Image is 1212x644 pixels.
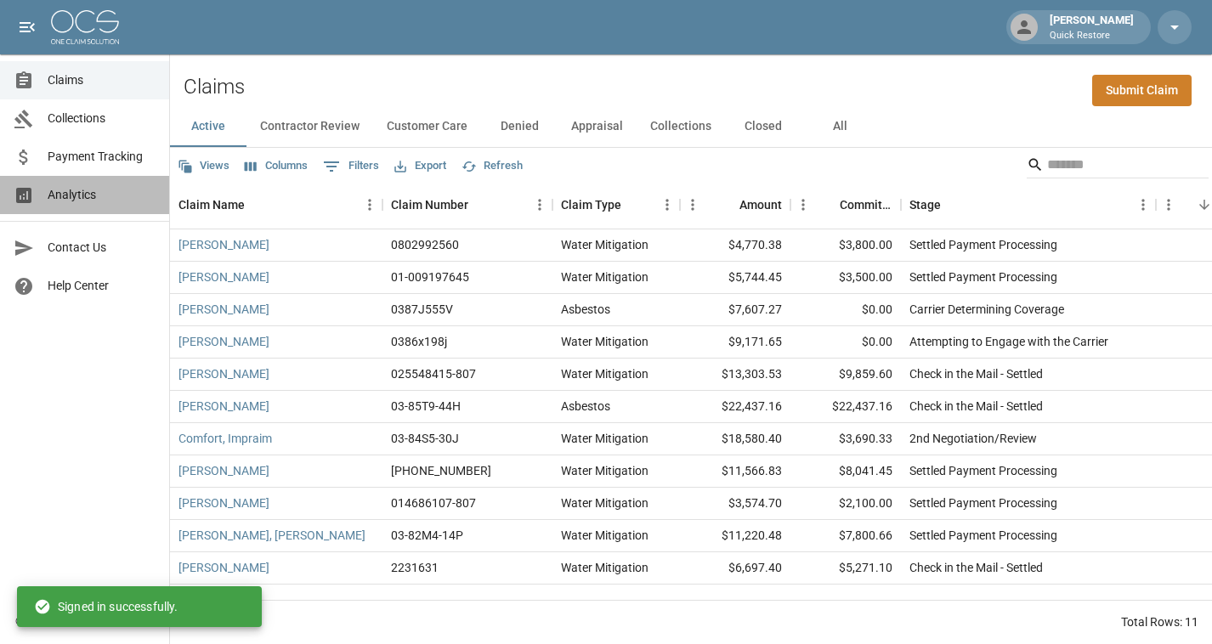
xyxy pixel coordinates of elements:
[909,398,1043,415] div: Check in the Mail - Settled
[391,494,476,511] div: 014686107-807
[1043,12,1141,42] div: [PERSON_NAME]
[941,193,965,217] button: Sort
[909,333,1108,350] div: Attempting to Engage with the Carrier
[51,10,119,44] img: ocs-logo-white-transparent.png
[680,294,790,326] div: $7,607.27
[909,301,1064,318] div: Carrier Determining Coverage
[680,192,705,217] button: Menu
[561,398,610,415] div: Asbestos
[552,181,680,229] div: Claim Type
[170,181,382,229] div: Claim Name
[909,236,1057,253] div: Settled Payment Processing
[716,193,739,217] button: Sort
[680,181,790,229] div: Amount
[481,106,558,147] button: Denied
[558,106,637,147] button: Appraisal
[680,455,790,488] div: $11,566.83
[468,193,492,217] button: Sort
[184,75,245,99] h2: Claims
[1156,192,1181,217] button: Menu
[725,106,801,147] button: Closed
[34,591,178,622] div: Signed in successfully.
[1027,151,1209,182] div: Search
[173,153,234,179] button: Views
[391,301,453,318] div: 0387J555V
[909,430,1037,447] div: 2nd Negotiation/Review
[319,153,383,180] button: Show filters
[790,326,901,359] div: $0.00
[621,193,645,217] button: Sort
[178,559,269,576] a: [PERSON_NAME]
[790,423,901,455] div: $3,690.33
[790,192,816,217] button: Menu
[390,153,450,179] button: Export
[561,333,648,350] div: Water Mitigation
[391,462,491,479] div: 01-008-889719
[178,236,269,253] a: [PERSON_NAME]
[790,294,901,326] div: $0.00
[178,333,269,350] a: [PERSON_NAME]
[561,301,610,318] div: Asbestos
[654,192,680,217] button: Menu
[48,148,156,166] span: Payment Tracking
[178,365,269,382] a: [PERSON_NAME]
[245,193,269,217] button: Sort
[901,181,1156,229] div: Stage
[246,106,373,147] button: Contractor Review
[391,398,461,415] div: 03-85T9-44H
[170,106,246,147] button: Active
[680,520,790,552] div: $11,220.48
[816,193,840,217] button: Sort
[391,268,469,285] div: 01-009197645
[48,110,156,127] span: Collections
[457,153,527,179] button: Refresh
[790,455,901,488] div: $8,041.45
[680,488,790,520] div: $3,574.70
[680,262,790,294] div: $5,744.45
[680,423,790,455] div: $18,580.40
[382,181,552,229] div: Claim Number
[561,494,648,511] div: Water Mitigation
[909,268,1057,285] div: Settled Payment Processing
[1050,29,1134,43] p: Quick Restore
[790,488,901,520] div: $2,100.00
[790,391,901,423] div: $22,437.16
[178,494,269,511] a: [PERSON_NAME]
[178,430,272,447] a: Comfort, Impraim
[48,277,156,295] span: Help Center
[391,527,463,544] div: 03-82M4-14P
[10,10,44,44] button: open drawer
[391,559,439,576] div: 2231631
[790,359,901,391] div: $9,859.60
[561,559,648,576] div: Water Mitigation
[909,494,1057,511] div: Settled Payment Processing
[48,186,156,204] span: Analytics
[637,106,725,147] button: Collections
[790,181,901,229] div: Committed Amount
[790,229,901,262] div: $3,800.00
[391,365,476,382] div: 025548415-807
[680,229,790,262] div: $4,770.38
[391,333,447,350] div: 0386x198j
[561,181,621,229] div: Claim Type
[1130,192,1156,217] button: Menu
[357,192,382,217] button: Menu
[680,359,790,391] div: $13,303.53
[680,391,790,423] div: $22,437.16
[178,527,365,544] a: [PERSON_NAME], [PERSON_NAME]
[178,301,269,318] a: [PERSON_NAME]
[561,527,648,544] div: Water Mitigation
[561,365,648,382] div: Water Mitigation
[15,613,154,630] div: © 2025 One Claim Solution
[561,430,648,447] div: Water Mitigation
[790,262,901,294] div: $3,500.00
[48,239,156,257] span: Contact Us
[48,71,156,89] span: Claims
[178,181,245,229] div: Claim Name
[909,365,1043,382] div: Check in the Mail - Settled
[909,559,1043,576] div: Check in the Mail - Settled
[790,552,901,585] div: $5,271.10
[680,552,790,585] div: $6,697.40
[1121,613,1198,630] div: Total Rows: 11
[373,106,481,147] button: Customer Care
